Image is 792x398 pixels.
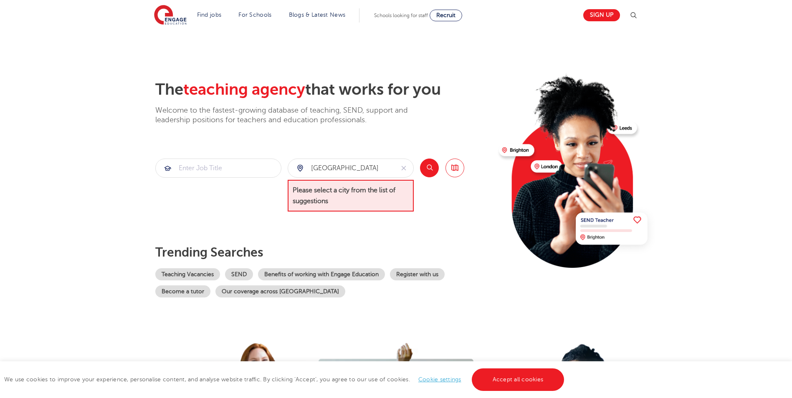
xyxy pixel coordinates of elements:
[289,12,346,18] a: Blogs & Latest News
[155,268,220,280] a: Teaching Vacancies
[215,285,345,297] a: Our coverage across [GEOGRAPHIC_DATA]
[436,12,455,18] span: Recruit
[288,180,414,212] span: Please select a city from the list of suggestions
[155,245,492,260] p: Trending searches
[155,159,281,178] div: Submit
[155,80,492,99] h2: The that works for you
[183,81,305,98] span: teaching agency
[4,376,566,383] span: We use cookies to improve your experience, personalise content, and analyse website traffic. By c...
[288,159,394,177] input: Submit
[155,106,431,125] p: Welcome to the fastest-growing database of teaching, SEND, support and leadership positions for t...
[430,10,462,21] a: Recruit
[258,268,385,280] a: Benefits of working with Engage Education
[374,13,428,18] span: Schools looking for staff
[225,268,253,280] a: SEND
[197,12,222,18] a: Find jobs
[420,159,439,177] button: Search
[238,12,271,18] a: For Schools
[390,268,445,280] a: Register with us
[394,159,413,177] button: Clear
[155,285,210,297] a: Become a tutor
[156,159,281,177] input: Submit
[154,5,187,26] img: Engage Education
[418,376,461,383] a: Cookie settings
[583,9,620,21] a: Sign up
[472,368,564,391] a: Accept all cookies
[288,159,414,178] div: Submit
